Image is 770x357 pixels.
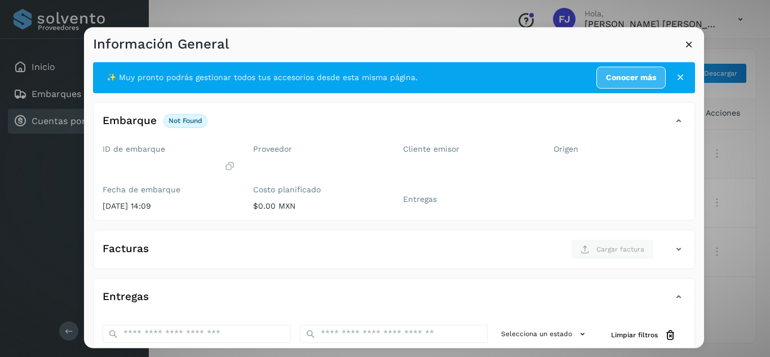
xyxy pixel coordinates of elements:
[103,185,235,195] label: Fecha de embarque
[611,330,658,340] span: Limpiar filtros
[103,114,157,127] h4: Embarque
[596,67,666,89] a: Conocer más
[93,36,229,52] h3: Información General
[94,112,694,140] div: Embarquenot found
[554,144,686,154] label: Origen
[103,144,235,154] label: ID de embarque
[571,239,654,259] button: Cargar factura
[596,244,644,254] span: Cargar factura
[169,117,202,125] p: not found
[602,325,685,346] button: Limpiar filtros
[253,185,386,195] label: Costo planificado
[103,243,149,256] h4: Facturas
[107,72,418,83] span: ✨ Muy pronto podrás gestionar todos tus accesorios desde esta misma página.
[94,288,694,316] div: Entregas
[403,195,536,204] label: Entregas
[94,239,694,268] div: FacturasCargar factura
[103,201,235,211] p: [DATE] 14:09
[403,144,536,154] label: Cliente emisor
[253,201,386,211] p: $0.00 MXN
[103,291,149,304] h4: Entregas
[253,144,386,154] label: Proveedor
[497,325,593,343] button: Selecciona un estado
